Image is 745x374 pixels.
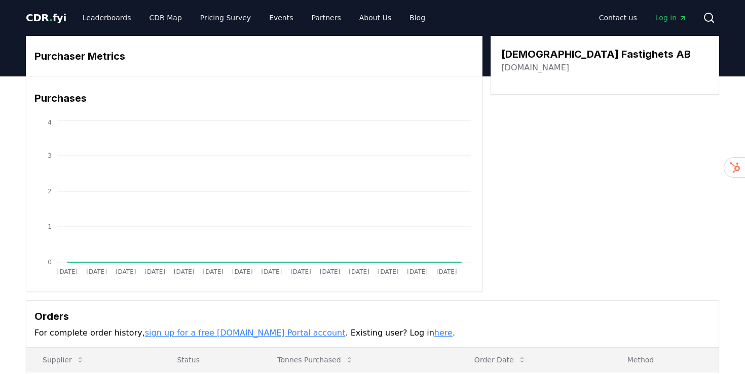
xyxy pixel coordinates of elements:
[116,268,136,275] tspan: [DATE]
[501,47,691,62] h3: [DEMOGRAPHIC_DATA] Fastighets AB
[34,327,711,339] p: For complete order history, . Existing user? Log in .
[48,223,52,230] tspan: 1
[232,268,253,275] tspan: [DATE]
[290,268,311,275] tspan: [DATE]
[304,9,349,27] a: Partners
[26,12,66,24] span: CDR fyi
[269,350,361,370] button: Tonnes Purchased
[86,268,107,275] tspan: [DATE]
[145,328,346,338] a: sign up for a free [DOMAIN_NAME] Portal account
[48,119,52,126] tspan: 4
[647,9,695,27] a: Log in
[262,268,282,275] tspan: [DATE]
[619,355,711,365] p: Method
[34,309,711,324] h3: Orders
[26,11,66,25] a: CDR.fyi
[591,9,695,27] nav: Main
[74,9,433,27] nav: Main
[501,62,569,74] a: [DOMAIN_NAME]
[48,152,52,159] tspan: 3
[34,91,474,106] h3: Purchases
[261,9,301,27] a: Events
[436,268,457,275] tspan: [DATE]
[141,9,190,27] a: CDR Map
[174,268,195,275] tspan: [DATE]
[591,9,645,27] a: Contact us
[434,328,453,338] a: here
[466,350,534,370] button: Order Date
[144,268,165,275] tspan: [DATE]
[349,268,369,275] tspan: [DATE]
[407,268,428,275] tspan: [DATE]
[378,268,399,275] tspan: [DATE]
[351,9,399,27] a: About Us
[401,9,433,27] a: Blog
[48,259,52,266] tspan: 0
[34,49,474,64] h3: Purchaser Metrics
[49,12,53,24] span: .
[203,268,223,275] tspan: [DATE]
[320,268,341,275] tspan: [DATE]
[48,188,52,195] tspan: 2
[34,350,92,370] button: Supplier
[169,355,253,365] p: Status
[57,268,78,275] tspan: [DATE]
[74,9,139,27] a: Leaderboards
[655,13,687,23] span: Log in
[192,9,259,27] a: Pricing Survey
